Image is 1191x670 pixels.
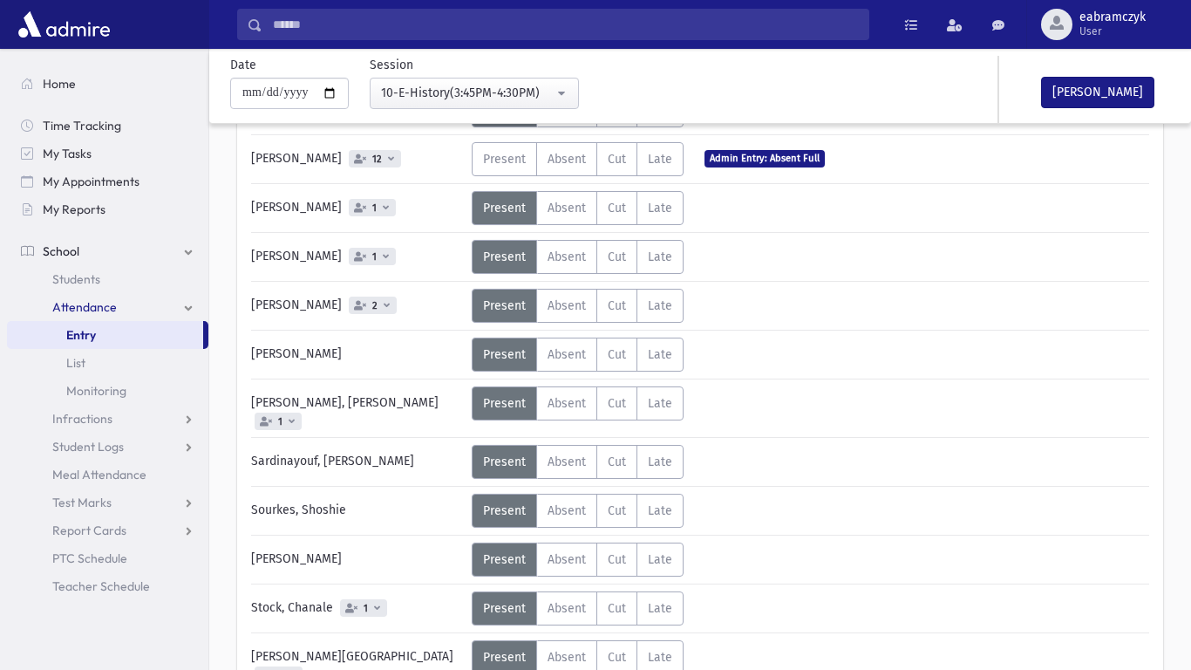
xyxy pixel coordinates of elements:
span: Cut [608,455,626,469]
span: Present [483,503,526,518]
span: Present [483,298,526,313]
a: My Appointments [7,167,208,195]
div: Sardinayouf, [PERSON_NAME] [242,445,472,479]
div: [PERSON_NAME] [242,240,472,274]
div: AttTypes [472,445,684,479]
span: Cut [608,552,626,567]
span: Attendance [52,299,117,315]
div: AttTypes [472,386,684,420]
span: Absent [548,347,586,362]
span: Absent [548,298,586,313]
span: Cut [608,503,626,518]
span: My Appointments [43,174,140,189]
a: Students [7,265,208,293]
span: Cut [608,201,626,215]
a: Student Logs [7,433,208,461]
span: Present [483,201,526,215]
a: Home [7,70,208,98]
span: 1 [275,416,286,427]
span: Present [483,152,526,167]
span: Late [648,503,672,518]
span: Infractions [52,411,112,427]
span: Present [483,601,526,616]
span: Report Cards [52,523,126,538]
img: AdmirePro [14,7,114,42]
a: Meal Attendance [7,461,208,489]
span: eabramczyk [1079,10,1146,24]
span: Present [483,552,526,567]
span: Meal Attendance [52,467,146,482]
a: Attendance [7,293,208,321]
label: Session [370,56,413,74]
button: 10-E-History(3:45PM-4:30PM) [370,78,579,109]
div: [PERSON_NAME], [PERSON_NAME] [242,386,472,430]
span: Present [483,455,526,469]
div: AttTypes [472,591,684,626]
span: Cut [608,347,626,362]
div: [PERSON_NAME] [242,543,472,577]
a: My Tasks [7,140,208,167]
span: Student Logs [52,439,124,455]
span: User [1079,24,1146,38]
span: Test Marks [52,495,112,510]
a: Time Tracking [7,112,208,140]
span: Absent [548,201,586,215]
span: Cut [608,298,626,313]
span: PTC Schedule [52,550,127,566]
span: List [66,355,85,371]
a: Test Marks [7,489,208,516]
a: PTC Schedule [7,544,208,572]
span: Entry [66,327,96,343]
a: Entry [7,321,203,349]
span: Late [648,250,672,264]
a: School [7,237,208,265]
span: Cut [608,250,626,264]
span: Present [483,650,526,665]
input: Search [262,9,868,40]
span: School [43,243,79,259]
a: Report Cards [7,516,208,544]
span: My Reports [43,202,105,217]
div: AttTypes [472,338,684,372]
span: Late [648,552,672,567]
span: Present [483,250,526,264]
div: AttTypes [472,543,684,577]
div: AttTypes [472,289,684,323]
span: 1 [360,603,371,614]
div: AttTypes [472,494,684,528]
span: 1 [369,251,380,263]
span: 2 [369,300,381,311]
span: Absent [548,152,586,167]
span: Students [52,271,100,287]
span: Late [648,455,672,469]
a: Teacher Schedule [7,572,208,600]
a: Monitoring [7,377,208,405]
span: Absent [548,650,586,665]
span: Absent [548,601,586,616]
span: Late [648,298,672,313]
div: Sourkes, Shoshie [242,494,472,528]
span: Absent [548,552,586,567]
div: AttTypes [472,191,684,225]
span: Cut [608,396,626,411]
button: [PERSON_NAME] [1041,77,1154,108]
a: List [7,349,208,377]
span: Late [648,347,672,362]
div: 10-E-History(3:45PM-4:30PM) [381,84,554,102]
a: Infractions [7,405,208,433]
span: Present [483,347,526,362]
span: Cut [608,152,626,167]
span: Absent [548,250,586,264]
span: Absent [548,396,586,411]
div: [PERSON_NAME] [242,191,472,225]
div: AttTypes [472,142,684,176]
div: [PERSON_NAME] [242,289,472,323]
span: Late [648,201,672,215]
span: Absent [548,503,586,518]
div: Stock, Chanale [242,591,472,626]
label: Date [230,56,256,74]
span: Absent [548,455,586,469]
div: [PERSON_NAME] [242,338,472,372]
span: Late [648,152,672,167]
div: AttTypes [472,240,684,274]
